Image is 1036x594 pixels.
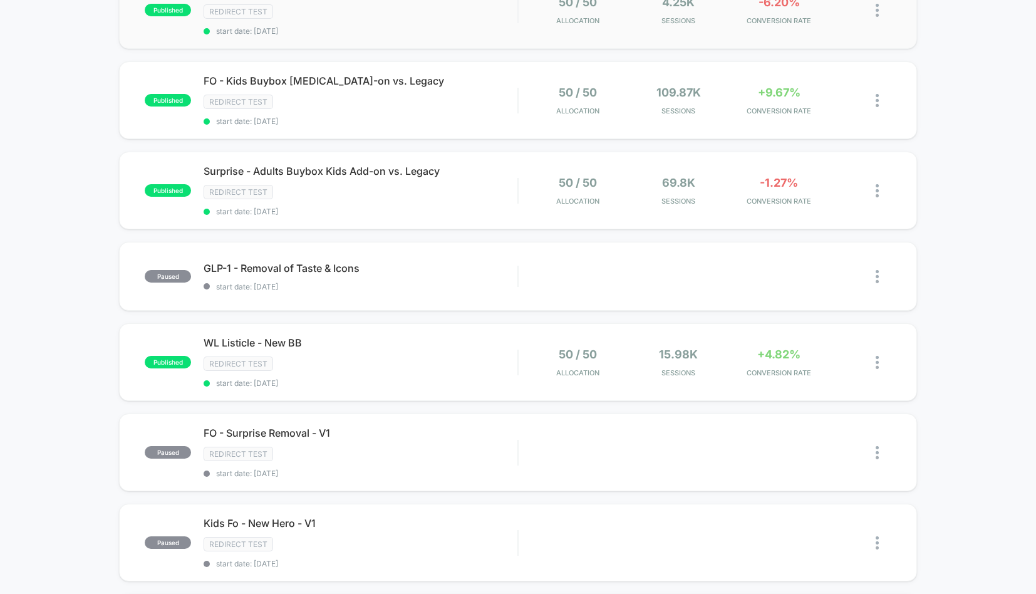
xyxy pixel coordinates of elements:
span: Redirect Test [204,537,273,551]
span: 15.98k [659,348,698,361]
span: 50 / 50 [559,348,597,361]
span: Sessions [631,368,725,377]
span: FO - Surprise Removal - V1 [204,427,517,439]
span: CONVERSION RATE [732,197,826,206]
span: CONVERSION RATE [732,16,826,25]
span: published [145,94,191,107]
span: Sessions [631,16,725,25]
img: close [876,184,879,197]
img: close [876,270,879,283]
span: Redirect Test [204,185,273,199]
span: start date: [DATE] [204,469,517,478]
span: Kids Fo - New Hero - V1 [204,517,517,529]
span: published [145,4,191,16]
img: close [876,4,879,17]
span: start date: [DATE] [204,282,517,291]
span: start date: [DATE] [204,559,517,568]
span: Allocation [556,107,599,115]
span: -1.27% [760,176,798,189]
img: close [876,446,879,459]
img: close [876,94,879,107]
img: close [876,356,879,369]
span: Surprise - Adults Buybox Kids Add-on vs. Legacy [204,165,517,177]
span: Redirect Test [204,447,273,461]
span: Sessions [631,197,725,206]
span: start date: [DATE] [204,26,517,36]
span: Redirect Test [204,357,273,371]
span: start date: [DATE] [204,117,517,126]
span: paused [145,446,191,459]
span: +9.67% [758,86,800,99]
span: paused [145,536,191,549]
span: start date: [DATE] [204,378,517,388]
span: Redirect Test [204,95,273,109]
span: Allocation [556,16,599,25]
span: CONVERSION RATE [732,368,826,377]
span: 50 / 50 [559,86,597,99]
span: GLP-1 - Removal of Taste & Icons [204,262,517,274]
span: start date: [DATE] [204,207,517,216]
span: 109.87k [656,86,701,99]
span: Allocation [556,368,599,377]
span: 50 / 50 [559,176,597,189]
span: published [145,356,191,368]
span: 69.8k [662,176,695,189]
span: +4.82% [757,348,800,361]
span: paused [145,270,191,283]
span: Redirect Test [204,4,273,19]
span: Sessions [631,107,725,115]
span: FO - Kids Buybox [MEDICAL_DATA]-on vs. Legacy [204,75,517,87]
span: Allocation [556,197,599,206]
span: published [145,184,191,197]
span: CONVERSION RATE [732,107,826,115]
span: WL Listicle - New BB [204,336,517,349]
img: close [876,536,879,550]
